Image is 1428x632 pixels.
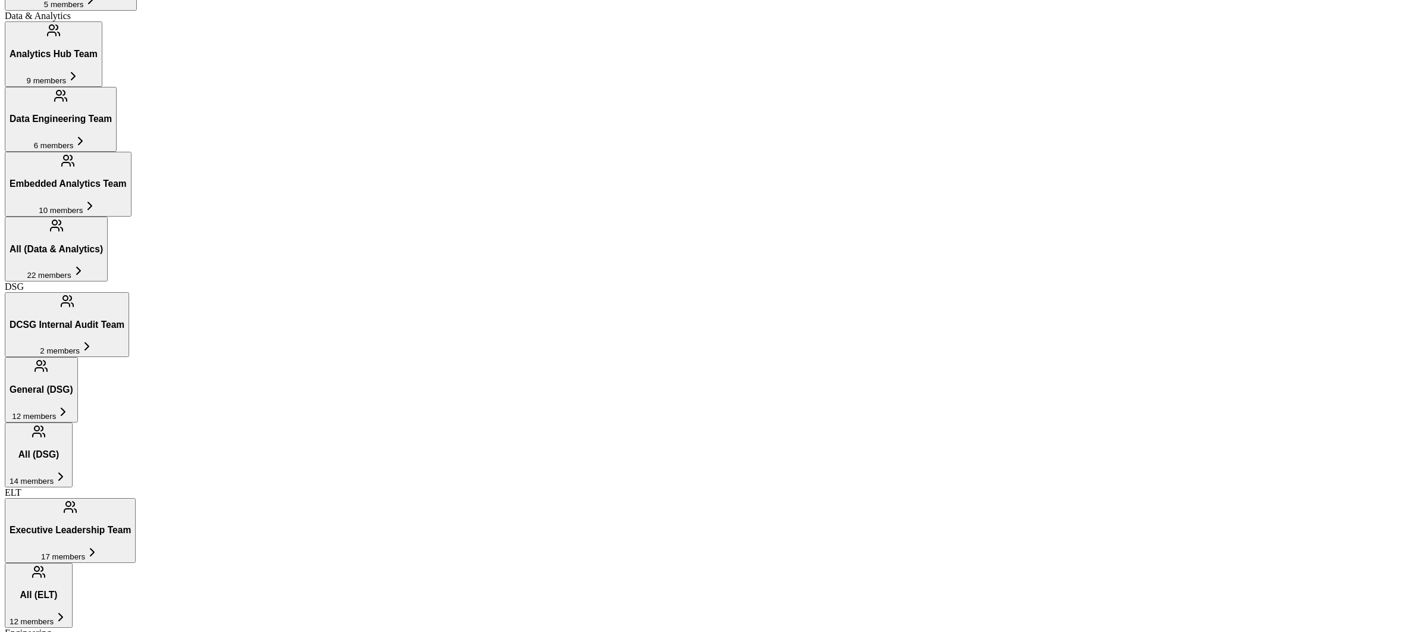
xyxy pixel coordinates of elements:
[5,217,108,281] button: All (Data & Analytics)22 members
[40,346,80,355] span: 2 members
[10,477,54,486] span: 14 members
[27,271,71,280] span: 22 members
[10,49,98,60] h3: Analytics Hub Team
[10,449,68,460] h3: All (DSG)
[5,563,73,628] button: All (ELT)12 members
[10,179,127,189] h3: Embedded Analytics Team
[10,320,124,330] h3: DCSG Internal Audit Team
[39,206,83,215] span: 10 members
[5,423,73,487] button: All (DSG)14 members
[5,21,102,86] button: Analytics Hub Team9 members
[10,525,131,536] h3: Executive Leadership Team
[10,617,54,626] span: 12 members
[10,244,103,255] h3: All (Data & Analytics)
[12,412,56,421] span: 12 members
[10,384,73,395] h3: General (DSG)
[10,590,68,600] h3: All (ELT)
[27,76,67,85] span: 9 members
[34,141,74,150] span: 6 members
[5,11,71,21] span: Data & Analytics
[5,357,78,422] button: General (DSG)12 members
[10,114,112,124] h3: Data Engineering Team
[5,87,117,152] button: Data Engineering Team6 members
[41,552,85,561] span: 17 members
[5,292,129,357] button: DCSG Internal Audit Team2 members
[5,487,21,498] span: ELT
[5,498,136,563] button: Executive Leadership Team17 members
[5,281,24,292] span: DSG
[5,152,131,217] button: Embedded Analytics Team10 members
